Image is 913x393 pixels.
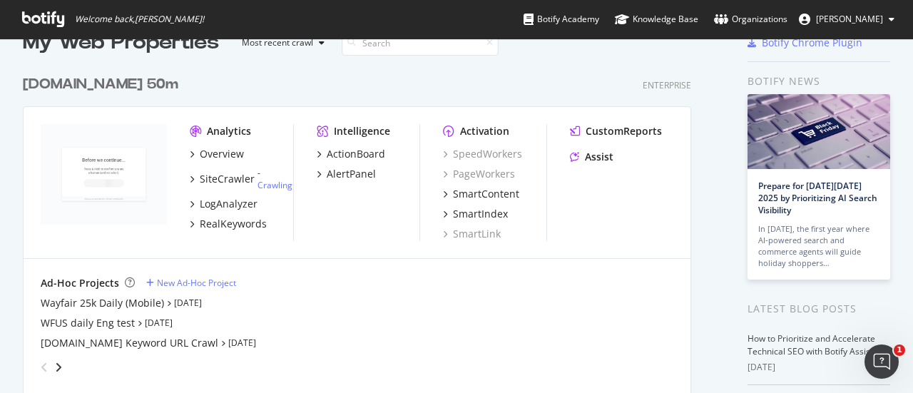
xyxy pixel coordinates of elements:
span: Harry Hji kakou [816,13,883,25]
div: Enterprise [643,79,691,91]
div: Botify Chrome Plugin [762,36,862,50]
a: SmartContent [443,187,519,201]
a: WFUS daily Eng test [41,316,135,330]
iframe: Intercom live chat [864,344,899,379]
div: Ad-Hoc Projects [41,276,119,290]
div: New Ad-Hoc Project [157,277,236,289]
div: SiteCrawler [200,172,255,186]
a: [DOMAIN_NAME] Keyword URL Crawl [41,336,218,350]
a: LogAnalyzer [190,197,257,211]
div: Assist [585,150,613,164]
span: 1 [894,344,905,356]
div: ActionBoard [327,147,385,161]
img: www.wayfair.com [41,124,167,225]
a: SiteCrawler- Crawling [190,167,292,191]
div: [DATE] [748,361,890,374]
div: AlertPanel [327,167,376,181]
div: angle-right [53,360,63,374]
span: Welcome back, [PERSON_NAME] ! [75,14,204,25]
div: angle-left [35,356,53,379]
div: Most recent crawl [242,39,313,47]
div: Botify Academy [524,12,599,26]
div: Organizations [714,12,787,26]
div: Knowledge Base [615,12,698,26]
div: [DOMAIN_NAME] 50m [23,74,178,95]
a: SmartIndex [443,207,508,221]
button: [PERSON_NAME] [787,8,906,31]
div: Intelligence [334,124,390,138]
div: RealKeywords [200,217,267,231]
a: How to Prioritize and Accelerate Technical SEO with Botify Assist [748,332,875,357]
a: New Ad-Hoc Project [146,277,236,289]
a: [DATE] [174,297,202,309]
div: SmartContent [453,187,519,201]
a: RealKeywords [190,217,267,231]
div: In [DATE], the first year where AI-powered search and commerce agents will guide holiday shoppers… [758,223,879,269]
a: Crawling [257,179,292,191]
div: Overview [200,147,244,161]
div: Activation [460,124,509,138]
a: Overview [190,147,244,161]
a: [DATE] [228,337,256,349]
a: Botify Chrome Plugin [748,36,862,50]
a: SmartLink [443,227,501,241]
a: [DOMAIN_NAME] 50m [23,74,184,95]
div: SmartIndex [453,207,508,221]
div: Latest Blog Posts [748,301,890,317]
a: Assist [570,150,613,164]
a: AlertPanel [317,167,376,181]
button: Most recent crawl [230,31,330,54]
input: Search [342,31,499,56]
div: Analytics [207,124,251,138]
a: Prepare for [DATE][DATE] 2025 by Prioritizing AI Search Visibility [758,180,877,216]
a: SpeedWorkers [443,147,522,161]
div: - [257,167,292,191]
a: Wayfair 25k Daily (Mobile) [41,296,164,310]
div: Botify news [748,73,890,89]
img: Prepare for Black Friday 2025 by Prioritizing AI Search Visibility [748,94,890,169]
div: CustomReports [586,124,662,138]
a: [DATE] [145,317,173,329]
div: LogAnalyzer [200,197,257,211]
a: ActionBoard [317,147,385,161]
div: My Web Properties [23,29,219,57]
a: PageWorkers [443,167,515,181]
a: CustomReports [570,124,662,138]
